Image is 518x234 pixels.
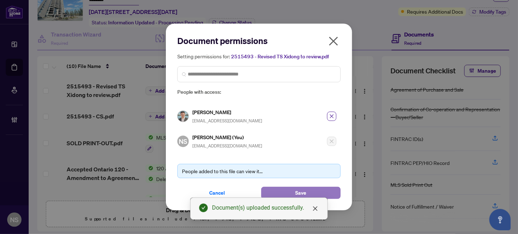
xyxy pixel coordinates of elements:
[177,187,257,199] button: Cancel
[296,187,307,199] span: Save
[209,187,225,199] span: Cancel
[311,205,319,213] a: Close
[489,209,511,230] button: Open asap
[177,35,341,47] h2: Document permissions
[312,206,318,211] span: close
[328,35,339,47] span: close
[182,72,186,77] img: search_icon
[212,204,319,212] div: Document(s) uploaded successfully.
[177,88,341,96] span: People with access:
[179,136,187,146] span: NS
[178,111,188,122] img: Profile Icon
[192,133,262,141] h5: [PERSON_NAME] (You)
[261,187,341,199] button: Save
[182,167,336,175] div: People added to this file can view it...
[199,204,208,212] span: check-circle
[177,52,341,60] h5: Setting permissions for:
[231,53,329,60] span: 2515493 - Revised TS Xidong to review.pdf
[192,108,262,116] h5: [PERSON_NAME]
[192,118,262,123] span: [EMAIL_ADDRESS][DOMAIN_NAME]
[192,143,262,148] span: [EMAIL_ADDRESS][DOMAIN_NAME]
[329,114,334,119] span: close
